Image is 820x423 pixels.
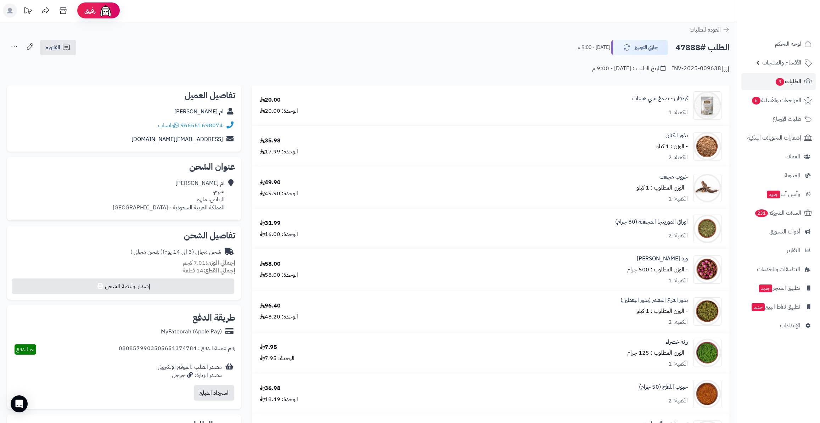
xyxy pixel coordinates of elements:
[751,95,801,105] span: المراجعات والأسئلة
[752,303,765,311] span: جديد
[757,264,800,274] span: التطبيقات والخدمات
[741,242,816,259] a: التقارير
[785,170,800,180] span: المدونة
[668,195,688,203] div: الكمية: 1
[752,96,761,105] span: 6
[656,142,688,151] small: - الوزن : 1 كيلو
[260,302,281,310] div: 96.40
[260,313,298,321] div: الوحدة: 48.20
[675,40,730,55] h2: الطلب #47888
[741,148,816,165] a: العملاء
[741,186,816,203] a: وآتس آبجديد
[260,179,281,187] div: 49.90
[693,91,721,120] img: karpro1-90x90.jpg
[130,248,163,256] span: ( شحن مجاني )
[113,179,225,211] div: ام [PERSON_NAME] ملهم، الرياض، ملهم المملكة العربية السعودية - [GEOGRAPHIC_DATA]
[766,189,800,199] span: وآتس آب
[131,135,223,143] a: [EMAIL_ADDRESS][DOMAIN_NAME]
[158,121,179,130] span: واتساب
[741,92,816,109] a: المراجعات والأسئلة6
[174,107,224,116] a: ام [PERSON_NAME]
[40,40,76,55] a: الفاتورة
[592,64,665,73] div: تاريخ الطلب : [DATE] - 9:00 م
[693,132,721,160] img: 1628249871-Flax%20Seeds-90x90.jpg
[693,297,721,326] img: 1659889724-Squash%20Seeds%20Peeled-90x90.jpg
[203,266,235,275] strong: إجمالي القطع:
[206,259,235,267] strong: إجمالي الوزن:
[665,131,688,140] a: بذور الكتان
[260,137,281,145] div: 35.98
[13,163,235,171] h2: عنوان الشحن
[16,345,34,354] span: تم الدفع
[192,314,235,322] h2: طريقة الدفع
[161,328,222,336] div: MyFatoorah (Apple Pay)
[659,173,688,181] a: خروب مجفف
[690,26,721,34] span: العودة للطلبات
[741,317,816,334] a: الإعدادات
[260,354,294,362] div: الوحدة: 7.95
[668,108,688,117] div: الكمية: 1
[741,73,816,90] a: الطلبات3
[11,395,28,412] div: Open Intercom Messenger
[666,338,688,346] a: رزنة خضراء
[84,6,96,15] span: رفيق
[180,121,223,130] a: 966551698074
[260,343,277,351] div: 7.95
[759,284,772,292] span: جديد
[758,283,800,293] span: تطبيق المتجر
[260,107,298,115] div: الوحدة: 20.00
[158,371,222,379] div: مصدر الزيارة: جوجل
[578,44,610,51] small: [DATE] - 9:00 م
[668,153,688,162] div: الكمية: 2
[786,152,800,162] span: العملاء
[19,4,36,19] a: تحديثات المنصة
[130,248,221,256] div: شحن مجاني (3 الى 14 يوم)
[693,339,721,367] img: 1661747367-Rezna,%20Green-90x90.jpg
[260,148,298,156] div: الوحدة: 17.99
[620,296,688,304] a: بذور القرع المقشر (بذور اليقطين)
[754,208,801,218] span: السلات المتروكة
[741,35,816,52] a: لوحة التحكم
[260,96,281,104] div: 20.00
[183,259,235,267] small: 7.01 كجم
[773,114,801,124] span: طلبات الإرجاع
[741,298,816,315] a: تطبيق نقاط البيعجديد
[769,227,800,237] span: أدوات التسويق
[775,77,801,86] span: الطلبات
[13,91,235,100] h2: تفاصيل العميل
[772,5,813,20] img: logo-2.png
[741,261,816,278] a: التطبيقات والخدمات
[775,78,785,86] span: 3
[693,255,721,284] img: 1645466661-Mohamadi%20Flowers-90x90.jpg
[611,40,668,55] button: جاري التجهيز
[741,167,816,184] a: المدونة
[12,278,234,294] button: إصدار بوليصة الشحن
[13,231,235,240] h2: تفاصيل الشحن
[260,260,281,268] div: 58.00
[668,232,688,240] div: الكمية: 2
[668,397,688,405] div: الكمية: 2
[690,26,730,34] a: العودة للطلبات
[627,349,688,357] small: - الوزن المطلوب : 125 جرام
[741,280,816,297] a: تطبيق المتجرجديد
[158,363,222,379] div: مصدر الطلب :الموقع الإلكتروني
[260,271,298,279] div: الوحدة: 58.00
[668,360,688,368] div: الكمية: 1
[741,129,816,146] a: إشعارات التحويلات البنكية
[99,4,113,18] img: ai-face.png
[693,215,721,243] img: 1633578113-Moringa-90x90.jpg
[668,318,688,326] div: الكمية: 2
[636,307,688,315] small: - الوزن المطلوب : 1 كيلو
[627,265,688,274] small: - الوزن المطلوب : 500 جرام
[741,204,816,221] a: السلات المتروكة231
[754,209,769,218] span: 231
[636,184,688,192] small: - الوزن المطلوب : 1 كيلو
[260,190,298,198] div: الوحدة: 49.90
[693,380,721,408] img: 1679155094-Bee%20Pollen-90x90.jpg
[767,191,780,198] span: جديد
[751,302,800,312] span: تطبيق نقاط البيع
[787,246,800,255] span: التقارير
[780,321,800,331] span: الإعدادات
[741,111,816,128] a: طلبات الإرجاع
[668,277,688,285] div: الكمية: 1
